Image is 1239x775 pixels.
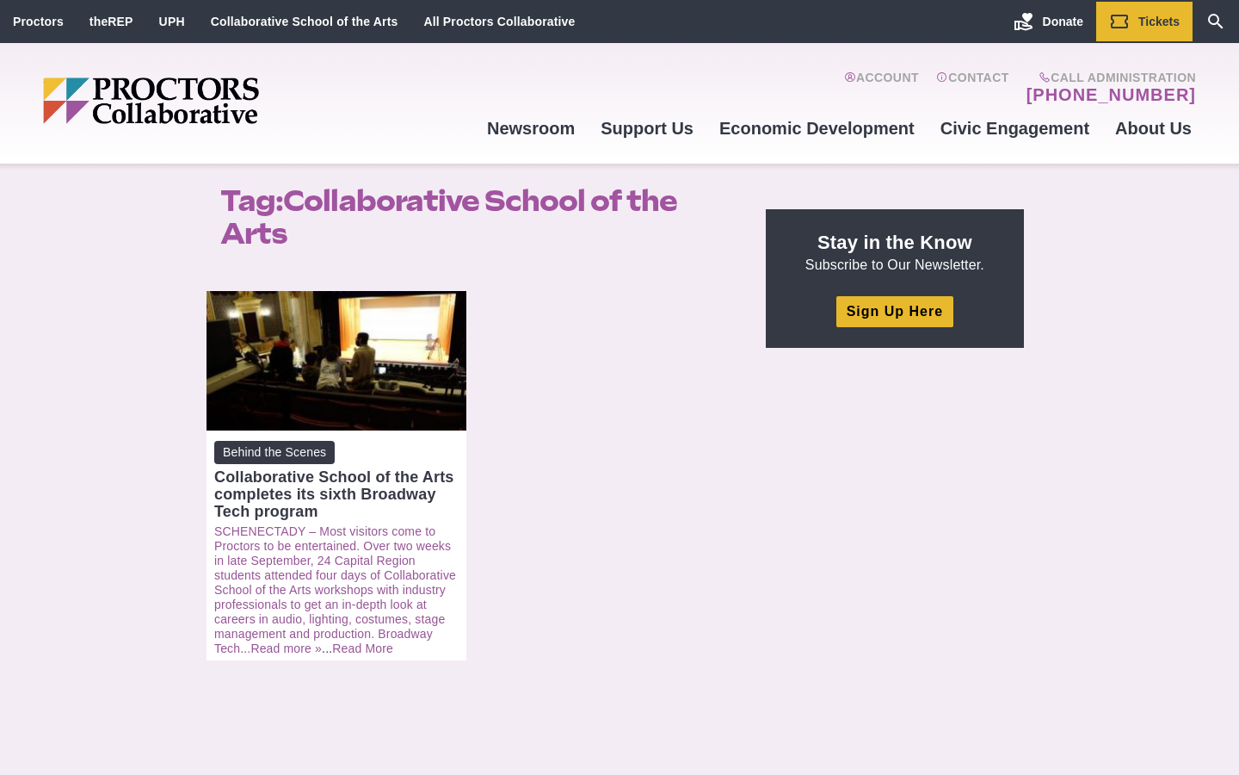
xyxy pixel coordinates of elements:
[214,524,456,655] a: SCHENECTADY – Most visitors come to Proctors to be entertained. Over two weeks in late September,...
[1096,2,1193,41] a: Tickets
[588,105,706,152] a: Support Us
[1001,2,1096,41] a: Donate
[250,642,322,655] a: Read more »
[220,184,726,250] h1: Tag:
[844,71,919,105] a: Account
[936,71,1009,105] a: Contact
[1021,71,1196,84] span: Call Administration
[1026,84,1196,105] a: [PHONE_NUMBER]
[836,296,953,326] a: Sign Up Here
[1138,15,1180,28] span: Tickets
[214,441,335,464] span: Behind the Scenes
[1102,105,1205,152] a: About Us
[1043,15,1083,28] span: Donate
[214,468,459,520] div: Collaborative School of the Arts completes its sixth Broadway Tech program
[211,15,398,28] a: Collaborative School of the Arts
[214,524,459,656] p: ...
[474,105,588,152] a: Newsroom
[817,232,972,253] strong: Stay in the Know
[13,15,64,28] a: Proctors
[43,77,391,124] img: Proctors logo
[89,15,133,28] a: theREP
[766,369,1024,584] iframe: Advertisement
[706,105,928,152] a: Economic Development
[214,441,459,520] a: Behind the Scenes Collaborative School of the Arts completes its sixth Broadway Tech program
[1193,2,1239,41] a: Search
[220,183,677,251] span: Collaborative School of the Arts
[928,105,1102,152] a: Civic Engagement
[159,15,185,28] a: UPH
[423,15,575,28] a: All Proctors Collaborative
[786,230,1003,275] p: Subscribe to Our Newsletter.
[332,642,393,655] a: Read More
